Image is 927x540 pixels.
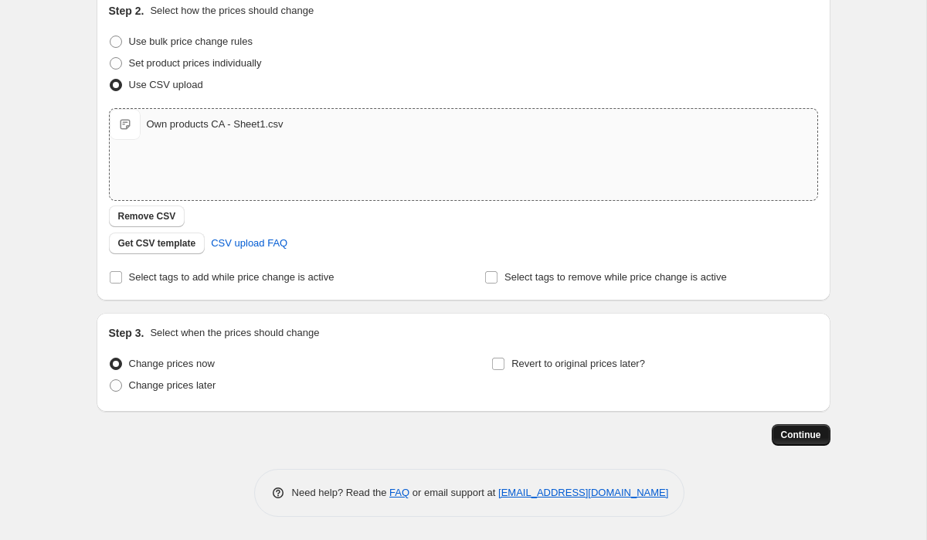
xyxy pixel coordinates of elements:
[129,79,203,90] span: Use CSV upload
[109,233,205,254] button: Get CSV template
[150,3,314,19] p: Select how the prices should change
[118,237,196,250] span: Get CSV template
[389,487,409,498] a: FAQ
[202,231,297,256] a: CSV upload FAQ
[498,487,668,498] a: [EMAIL_ADDRESS][DOMAIN_NAME]
[211,236,287,251] span: CSV upload FAQ
[150,325,319,341] p: Select when the prices should change
[772,424,830,446] button: Continue
[129,36,253,47] span: Use bulk price change rules
[511,358,645,369] span: Revert to original prices later?
[129,271,334,283] span: Select tags to add while price change is active
[109,3,144,19] h2: Step 2.
[781,429,821,441] span: Continue
[147,117,284,132] div: Own products CA - Sheet1.csv
[109,205,185,227] button: Remove CSV
[129,379,216,391] span: Change prices later
[129,358,215,369] span: Change prices now
[109,325,144,341] h2: Step 3.
[118,210,176,222] span: Remove CSV
[129,57,262,69] span: Set product prices individually
[292,487,390,498] span: Need help? Read the
[504,271,727,283] span: Select tags to remove while price change is active
[409,487,498,498] span: or email support at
